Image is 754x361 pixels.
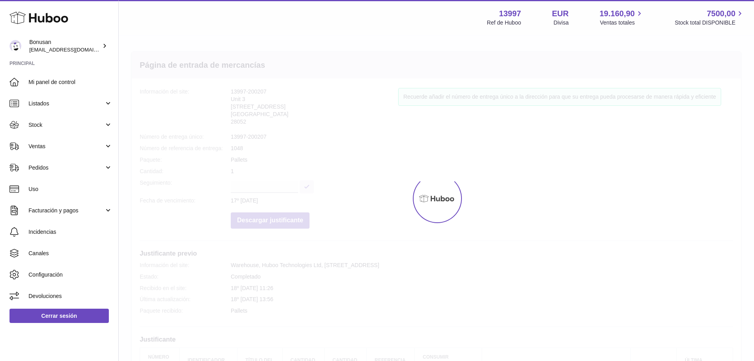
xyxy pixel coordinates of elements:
[28,143,104,150] span: Ventas
[28,78,112,86] span: Mi panel de control
[675,19,745,27] span: Stock total DISPONIBLE
[600,8,635,19] span: 19.160,90
[28,121,104,129] span: Stock
[28,292,112,300] span: Devoluciones
[600,8,644,27] a: 19.160,90 Ventas totales
[28,100,104,107] span: Listados
[552,8,568,19] strong: EUR
[600,19,644,27] span: Ventas totales
[9,40,21,52] img: info@bonusan.es
[28,271,112,279] span: Configuración
[28,228,112,236] span: Incidencias
[487,19,521,27] div: Ref de Huboo
[28,207,104,214] span: Facturación y pagos
[675,8,745,27] a: 7500,00 Stock total DISPONIBLE
[29,38,101,53] div: Bonusan
[28,164,104,172] span: Pedidos
[707,8,735,19] span: 7500,00
[499,8,521,19] strong: 13997
[29,46,116,53] span: [EMAIL_ADDRESS][DOMAIN_NAME]
[28,185,112,193] span: Uso
[554,19,569,27] div: Divisa
[28,250,112,257] span: Canales
[9,309,109,323] a: Cerrar sesión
